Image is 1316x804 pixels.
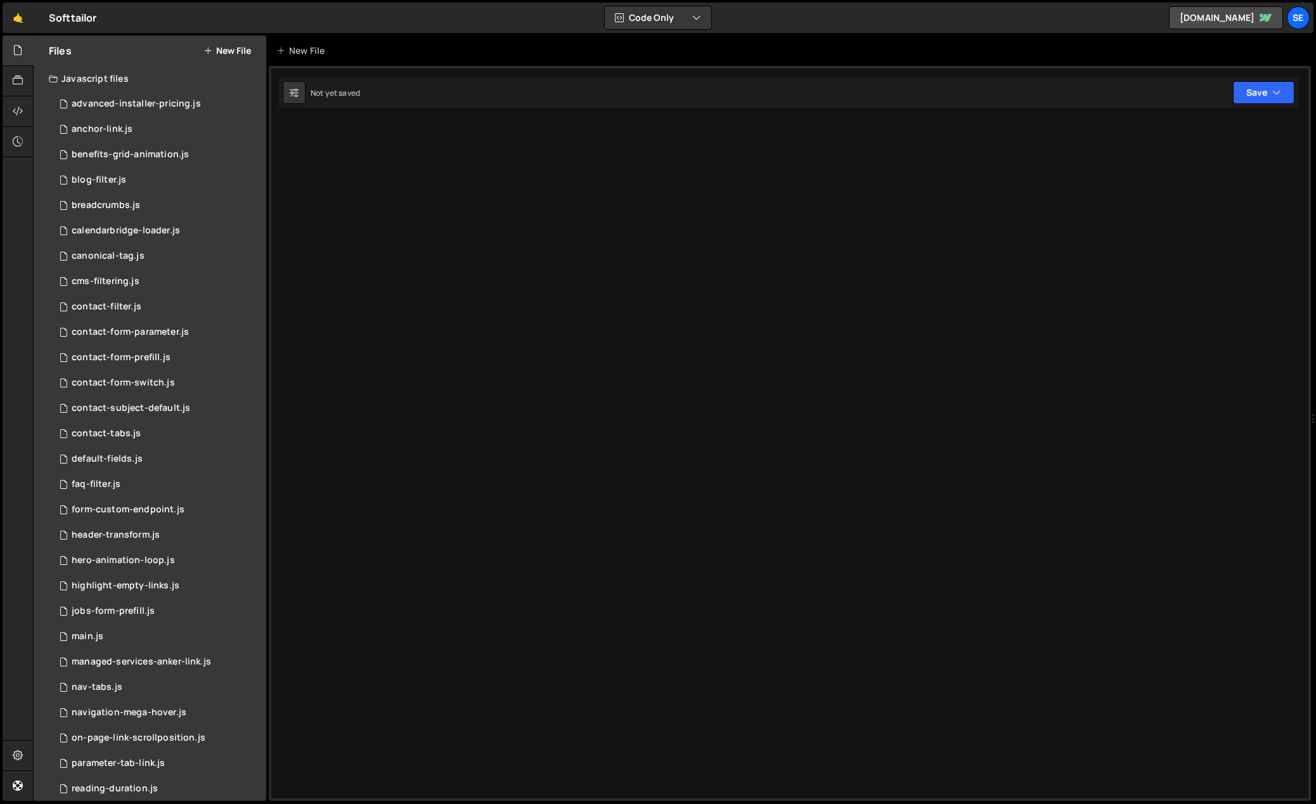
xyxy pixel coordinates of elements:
div: 8664/18325.js [49,725,266,751]
a: Se [1287,6,1310,29]
div: calendarbridge-loader.js [72,225,180,237]
div: 8664/21052.js [49,218,266,243]
div: breadcrumbs.js [72,200,140,211]
div: 8664/25495.js [49,243,266,269]
div: jobs-form-prefill.js [72,606,155,617]
div: on-page-link-scrollposition.js [72,732,205,744]
div: 8664/21016.js [49,345,266,370]
div: contact-tabs.js [72,428,141,439]
div: Softtailor [49,10,97,25]
div: 8664/18320.js [49,269,266,294]
div: 8664/23960.js [49,776,266,801]
a: [DOMAIN_NAME] [1169,6,1283,29]
div: 8664/20939.js [49,497,266,522]
div: faq-filter.js [72,479,120,490]
div: anchor-link.js [72,124,132,135]
div: contact-subject-default.js [72,403,190,414]
div: 8664/21637.js [49,649,266,675]
div: 8664/18304.js [49,446,266,472]
div: 8664/18189.js [49,573,266,599]
div: 8664/18286.js [49,396,266,421]
div: reading-duration.js [72,783,158,794]
div: 8664/24405.js [49,370,266,396]
div: 8664/21014.js [49,320,266,345]
div: New File [276,44,330,57]
div: hero-animation-loop.js [72,555,175,566]
div: Not yet saved [311,88,360,98]
div: benefits-grid-animation.js [72,149,189,160]
div: blog-filter.js [72,174,126,186]
div: parameter-tab-link.js [72,758,165,769]
div: advanced-installer-pricing.js [72,98,201,110]
button: New File [203,46,251,56]
div: 8664/19267.js [49,522,266,548]
div: default-fields.js [72,453,143,465]
div: 8664/22327.js [49,117,266,142]
div: 8664/47290.js [49,421,266,446]
div: Javascript files [34,66,266,91]
div: 8664/18120.js [49,624,266,649]
div: 8664/20521.js [49,294,266,320]
div: managed-services-anker-link.js [72,656,211,668]
div: contact-form-prefill.js [72,352,171,363]
div: 8664/35569.js [49,675,266,700]
div: contact-form-parameter.js [72,327,189,338]
div: contact-form-switch.js [72,377,175,389]
a: 🤙 [3,3,34,33]
div: 8664/21031.js [49,599,266,624]
div: 8664/21616.js [49,751,266,776]
h2: Files [49,44,72,58]
div: 8664/21368.js [49,472,266,497]
div: canonical-tag.js [72,250,145,262]
div: cms-filtering.js [72,276,139,287]
div: header-transform.js [72,529,160,541]
div: 8664/21369.js [49,167,266,193]
div: navigation-mega-hover.js [72,707,186,718]
div: 8664/21620.js [49,700,266,725]
div: 8664/19660.js [49,548,266,573]
div: form-custom-endpoint.js [72,504,184,515]
div: highlight-empty-links.js [72,580,179,592]
div: 8664/23779.js [49,193,266,218]
button: Code Only [605,6,711,29]
div: contact-filter.js [72,301,141,313]
div: nav-tabs.js [72,682,122,693]
div: 8664/19947.js [49,142,266,167]
div: 8664/21371.js [49,91,266,117]
div: main.js [72,631,103,642]
button: Save [1233,81,1294,104]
